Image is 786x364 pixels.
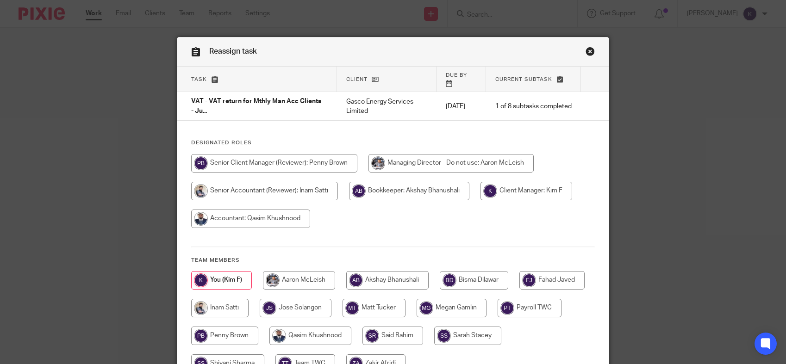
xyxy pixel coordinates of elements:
[586,47,595,59] a: Close this dialog window
[446,73,467,78] span: Due by
[486,92,581,121] td: 1 of 8 subtasks completed
[495,77,552,82] span: Current subtask
[209,48,257,55] span: Reassign task
[446,102,477,111] p: [DATE]
[346,97,427,116] p: Gasco Energy Services Limited
[191,77,207,82] span: Task
[191,257,595,264] h4: Team members
[191,139,595,147] h4: Designated Roles
[346,77,368,82] span: Client
[191,99,321,115] span: VAT - VAT return for Mthly Man Acc Clients - Ju...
